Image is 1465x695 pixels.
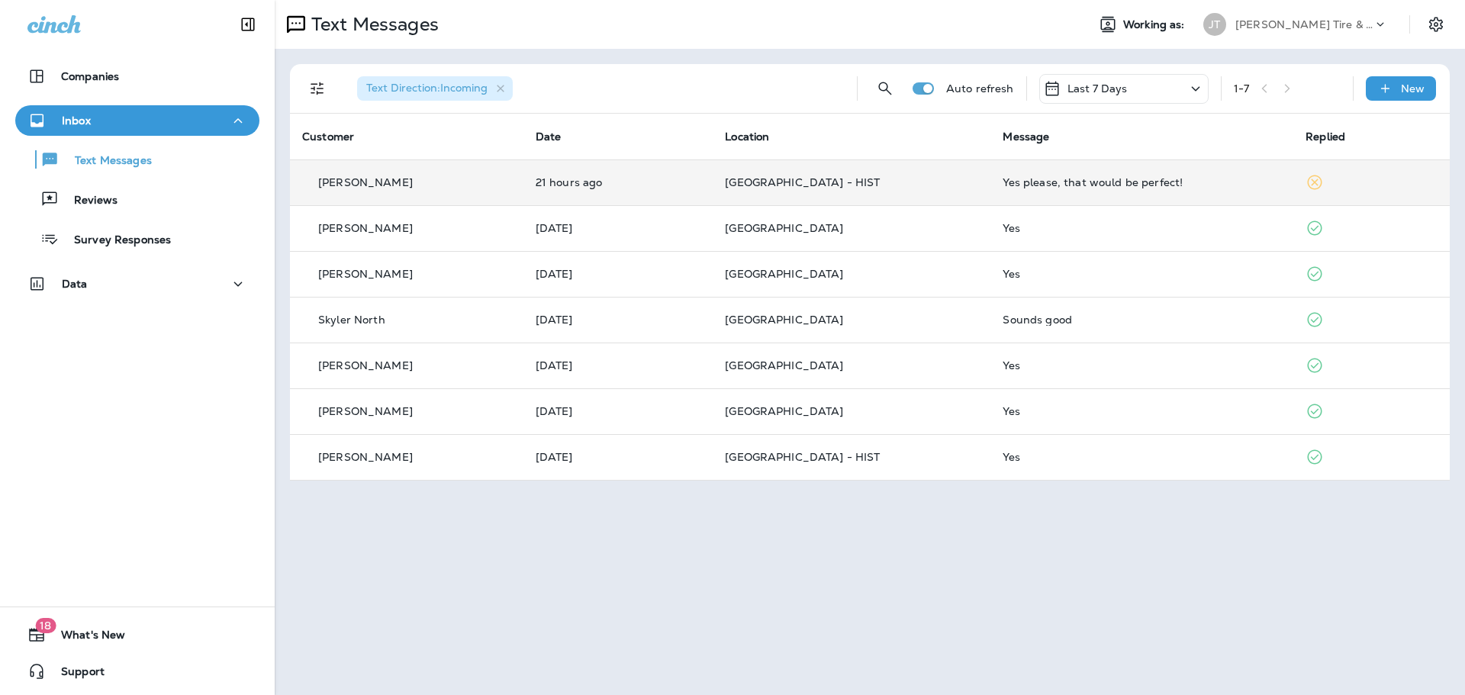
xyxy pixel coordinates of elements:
[302,130,354,143] span: Customer
[61,70,119,82] p: Companies
[1003,130,1049,143] span: Message
[536,451,701,463] p: Aug 17, 2025 09:12 AM
[15,183,259,215] button: Reviews
[1003,176,1281,188] div: Yes please, that would be perfect!
[1234,82,1249,95] div: 1 - 7
[318,222,413,234] p: [PERSON_NAME]
[318,176,413,188] p: [PERSON_NAME]
[15,61,259,92] button: Companies
[536,314,701,326] p: Aug 19, 2025 06:40 AM
[536,222,701,234] p: Aug 19, 2025 09:15 AM
[15,269,259,299] button: Data
[725,359,843,372] span: [GEOGRAPHIC_DATA]
[15,223,259,255] button: Survey Responses
[725,267,843,281] span: [GEOGRAPHIC_DATA]
[1422,11,1450,38] button: Settings
[357,76,513,101] div: Text Direction:Incoming
[1306,130,1345,143] span: Replied
[536,268,701,280] p: Aug 19, 2025 09:01 AM
[536,359,701,372] p: Aug 18, 2025 10:03 AM
[318,268,413,280] p: [PERSON_NAME]
[366,81,488,95] span: Text Direction : Incoming
[305,13,439,36] p: Text Messages
[725,404,843,418] span: [GEOGRAPHIC_DATA]
[946,82,1014,95] p: Auto refresh
[725,221,843,235] span: [GEOGRAPHIC_DATA]
[15,656,259,687] button: Support
[536,176,701,188] p: Aug 19, 2025 02:56 PM
[59,233,171,248] p: Survey Responses
[725,313,843,327] span: [GEOGRAPHIC_DATA]
[536,130,562,143] span: Date
[227,9,269,40] button: Collapse Sidebar
[302,73,333,104] button: Filters
[1401,82,1425,95] p: New
[725,130,769,143] span: Location
[60,154,152,169] p: Text Messages
[1003,314,1281,326] div: Sounds good
[1203,13,1226,36] div: JT
[1003,359,1281,372] div: Yes
[1123,18,1188,31] span: Working as:
[59,194,118,208] p: Reviews
[46,665,105,684] span: Support
[62,114,91,127] p: Inbox
[35,618,56,633] span: 18
[318,314,385,326] p: Skyler North
[15,143,259,175] button: Text Messages
[1003,222,1281,234] div: Yes
[870,73,900,104] button: Search Messages
[15,619,259,650] button: 18What's New
[725,450,880,464] span: [GEOGRAPHIC_DATA] - HIST
[1235,18,1373,31] p: [PERSON_NAME] Tire & Auto
[318,405,413,417] p: [PERSON_NAME]
[1003,451,1281,463] div: Yes
[62,278,88,290] p: Data
[46,629,125,647] span: What's New
[318,359,413,372] p: [PERSON_NAME]
[725,175,880,189] span: [GEOGRAPHIC_DATA] - HIST
[1003,268,1281,280] div: Yes
[1067,82,1128,95] p: Last 7 Days
[536,405,701,417] p: Aug 17, 2025 09:47 AM
[318,451,413,463] p: [PERSON_NAME]
[1003,405,1281,417] div: Yes
[15,105,259,136] button: Inbox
